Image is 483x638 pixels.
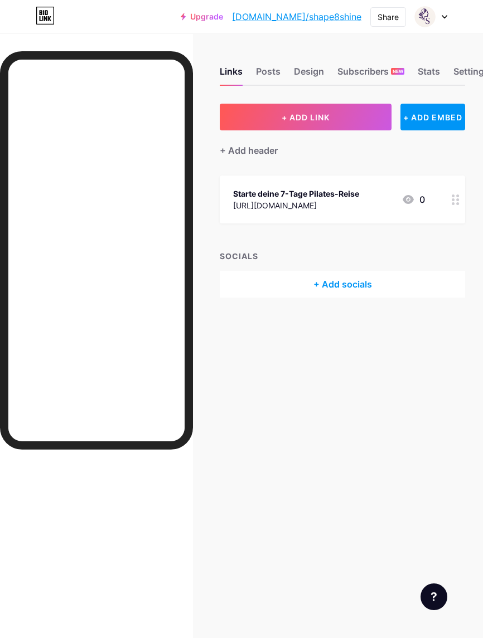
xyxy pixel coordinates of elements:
a: Upgrade [181,12,223,21]
div: 0 [402,193,425,206]
div: Design [294,65,324,85]
div: Links [220,65,243,85]
span: NEW [393,68,403,75]
img: shape8shine [414,6,436,27]
div: SOCIALS [220,250,465,262]
div: [URL][DOMAIN_NAME] [233,199,359,211]
div: Starte deine 7-Tage Pilates-Reise [233,188,359,199]
a: [DOMAIN_NAME]/shape8shine [232,10,361,23]
div: + ADD EMBED [400,104,465,130]
div: Posts [256,65,281,85]
button: + ADD LINK [220,104,392,130]
div: + Add header [220,144,278,157]
div: Subscribers [337,65,404,85]
div: + Add socials [220,271,465,298]
span: + ADD LINK [282,113,330,122]
div: Stats [418,65,440,85]
div: Share [378,11,399,23]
